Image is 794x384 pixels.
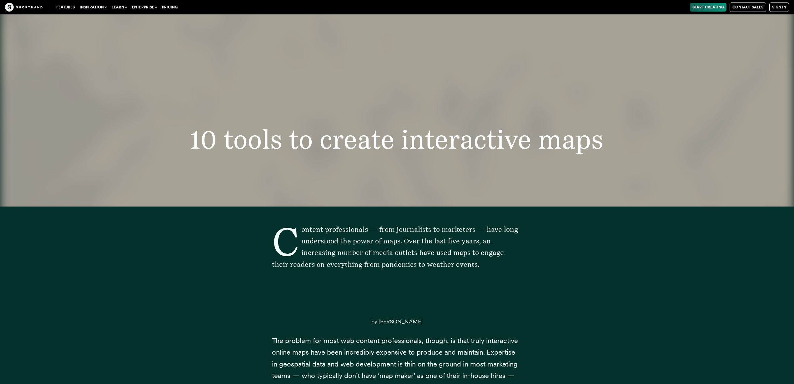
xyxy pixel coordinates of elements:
button: Learn [109,3,129,12]
a: Features [54,3,77,12]
button: Enterprise [129,3,159,12]
a: Start Creating [690,3,726,12]
button: Inspiration [77,3,109,12]
img: The Craft [5,3,43,12]
span: Content professionals — from journalists to marketers — have long understood the power of maps. O... [272,225,518,268]
a: Contact Sales [730,2,766,12]
p: by [PERSON_NAME] [272,315,522,327]
a: Sign in [769,2,789,12]
a: Pricing [159,3,180,12]
h1: 10 tools to create interactive maps [168,127,626,152]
